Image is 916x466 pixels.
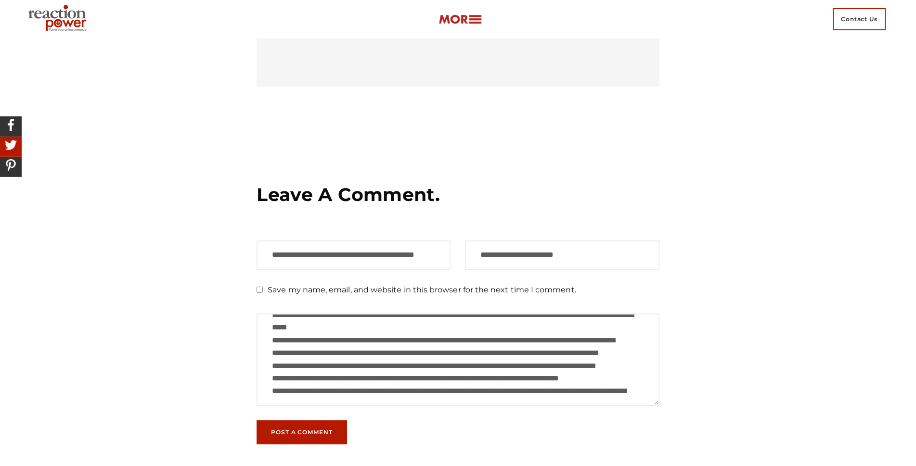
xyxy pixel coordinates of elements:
[257,183,659,207] h3: Leave a Comment.
[439,14,482,25] img: more-btn.png
[2,157,19,174] img: Share On Pinterest
[833,8,886,30] span: Contact Us
[257,420,347,444] button: Post a Comment
[24,2,94,37] img: Executive Branding | Personal Branding Agency
[271,429,333,435] span: Post a Comment
[2,116,19,133] img: Share On Facebook
[2,137,19,153] img: Share On Twitter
